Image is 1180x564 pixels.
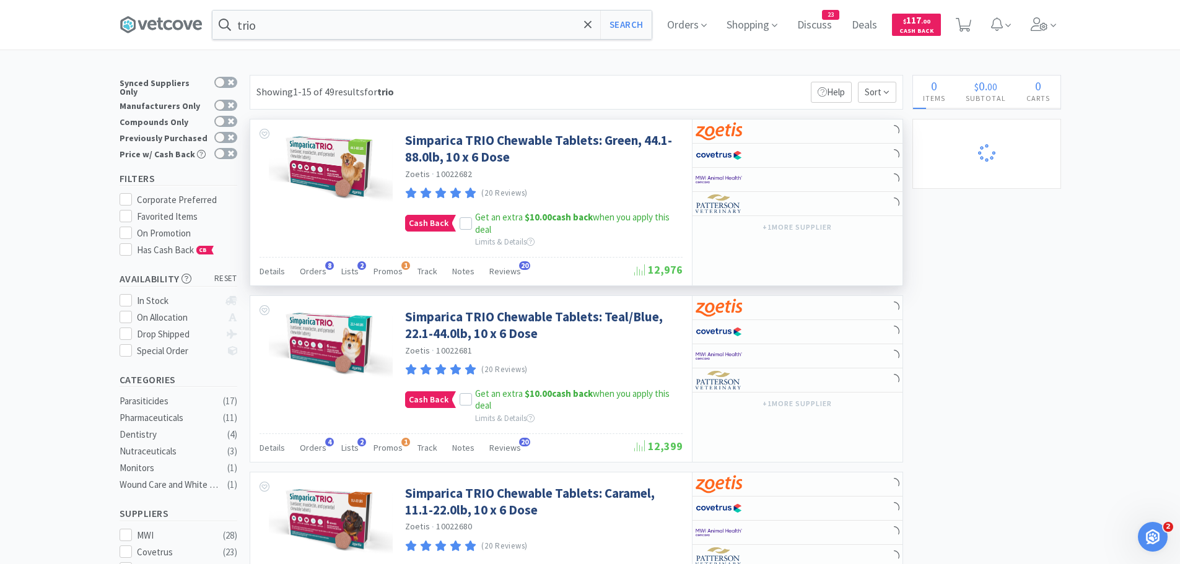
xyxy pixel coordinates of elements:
[696,347,742,365] img: f6b2451649754179b5b4e0c70c3f7cb0_2.png
[364,85,394,98] span: for
[405,345,430,356] a: Zoetis
[325,438,334,446] span: 4
[137,528,214,543] div: MWI
[227,444,237,459] div: ( 3 )
[212,11,652,39] input: Search by item, sku, manufacturer, ingredient, size...
[899,28,933,36] span: Cash Back
[481,540,528,553] p: (20 Reviews)
[432,521,434,532] span: ·
[120,394,220,409] div: Parasiticides
[227,461,237,475] div: ( 1 )
[696,298,742,317] img: a673e5ab4e5e497494167fe422e9a3ab.png
[223,528,237,543] div: ( 28 )
[436,168,472,180] span: 10022682
[137,327,219,342] div: Drop Shipped
[823,11,839,19] span: 23
[475,236,535,247] span: Limits & Details
[269,308,393,378] img: 652355934e334e56b31e337750f03128_605111.png
[137,226,237,241] div: On Promotion
[696,146,742,165] img: 77fca1acd8b6420a9015268ca798ef17_1.png
[452,266,474,277] span: Notes
[475,388,670,412] span: Get an extra when you apply this deal
[137,193,237,207] div: Corporate Preferred
[120,427,220,442] div: Dentistry
[921,17,930,25] span: . 00
[956,92,1016,104] h4: Subtotal
[489,266,521,277] span: Reviews
[120,410,220,425] div: Pharmaceuticals
[137,209,237,224] div: Favorited Items
[227,427,237,442] div: ( 4 )
[260,442,285,453] span: Details
[417,266,437,277] span: Track
[341,442,359,453] span: Lists
[405,168,430,180] a: Zoetis
[137,344,219,358] div: Special Order
[406,215,452,231] span: Cash Back
[137,545,214,560] div: Covetrus
[696,371,742,389] img: f5e969b455434c6296c6d81ef179fa71_3.png
[256,84,394,100] div: Showing 1-15 of 49 results
[892,8,941,41] a: $117.00Cash Back
[489,442,521,453] span: Reviews
[1163,522,1173,532] span: 2
[696,170,742,189] img: f6b2451649754179b5b4e0c70c3f7cb0_2.png
[481,187,528,200] p: (20 Reviews)
[956,80,1016,92] div: .
[269,485,393,555] img: d49eb31858bf4fd29a17fd4cce70bfe1_605117.png
[696,122,742,141] img: a673e5ab4e5e497494167fe422e9a3ab.png
[120,477,220,492] div: Wound Care and White Goods
[525,388,552,399] span: $10.00
[401,438,410,446] span: 1
[406,392,452,407] span: Cash Back
[475,211,670,235] span: Get an extra when you apply this deal
[197,246,209,254] span: CB
[979,78,985,93] span: 0
[696,323,742,341] img: 77fca1acd8b6420a9015268ca798ef17_1.png
[405,485,680,519] a: Simparica TRIO Chewable Tablets: Caramel, 11.1-22.0lb, 10 x 6 Dose
[223,394,237,409] div: ( 17 )
[405,132,680,166] a: Simparica TRIO Chewable Tablets: Green, 44.1-88.0lb, 10 x 6 Dose
[481,363,528,376] p: (20 Reviews)
[792,20,837,31] a: Discuss23
[120,461,220,475] div: Monitors
[519,261,530,270] span: 20
[120,100,208,110] div: Manufacturers Only
[120,148,208,158] div: Price w/ Cash Back
[600,11,652,39] button: Search
[696,499,742,518] img: 77fca1acd8b6420a9015268ca798ef17_1.png
[300,266,326,277] span: Orders
[260,266,285,277] span: Details
[634,262,683,277] span: 12,976
[300,442,326,453] span: Orders
[120,272,237,286] h5: Availability
[519,438,530,446] span: 20
[436,521,472,532] span: 10022680
[974,80,979,93] span: $
[223,410,237,425] div: ( 11 )
[120,373,237,387] h5: Categories
[525,388,593,399] strong: cash back
[223,545,237,560] div: ( 23 )
[1016,92,1060,104] h4: Carts
[120,506,237,521] h5: Suppliers
[377,85,394,98] strong: trio
[432,345,434,356] span: ·
[696,194,742,213] img: f5e969b455434c6296c6d81ef179fa71_3.png
[696,523,742,542] img: f6b2451649754179b5b4e0c70c3f7cb0_2.png
[374,266,403,277] span: Promos
[269,132,393,202] img: fb1d7f61206841e8bb2a5f8b82ac4f43_605104.png
[357,438,366,446] span: 2
[931,78,937,93] span: 0
[120,171,237,186] h5: Filters
[374,442,403,453] span: Promos
[525,211,552,223] span: $10.00
[357,261,366,270] span: 2
[525,211,593,223] strong: cash back
[137,244,214,256] span: Has Cash Back
[858,82,896,103] span: Sort
[756,395,837,412] button: +1more supplier
[405,521,430,532] a: Zoetis
[137,310,219,325] div: On Allocation
[417,442,437,453] span: Track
